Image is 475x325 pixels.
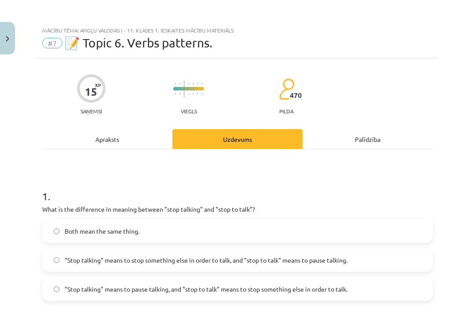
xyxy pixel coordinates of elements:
[201,93,202,95] img: icon-short-line-57e1e144782c952c97e751825c79c345078a6d821885a25fce030b3d8c18986b.svg
[184,80,185,97] img: icon-long-line-d9ea69661e0d244f92f715978eff75569469978d946b2353a9bb055b3ed8787d.svg
[65,227,139,236] span: Both mean the same thing.
[181,108,197,114] p: Viegls
[42,175,433,202] h1: 1 .
[65,285,347,294] span: "Stop talking" means to pause talking, and "stop to talk" means to stop something else in order t...
[6,36,9,42] img: icon-close-lesson-0947bae3869378f0d4975bcd49f059093ad1ed9edebbc8119c70593378902aed.svg
[303,129,433,149] div: Palīdzība
[193,83,194,85] img: icon-short-line-57e1e144782c952c97e751825c79c345078a6d821885a25fce030b3d8c18986b.svg
[201,83,202,85] img: icon-short-line-57e1e144782c952c97e751825c79c345078a6d821885a25fce030b3d8c18986b.svg
[193,93,194,95] img: icon-short-line-57e1e144782c952c97e751825c79c345078a6d821885a25fce030b3d8c18986b.svg
[85,86,97,98] div: 15
[54,228,59,234] input: Both mean the same thing.
[179,93,180,95] img: icon-short-line-57e1e144782c952c97e751825c79c345078a6d821885a25fce030b3d8c18986b.svg
[279,108,293,114] p: pilda
[175,93,176,95] img: icon-short-line-57e1e144782c952c97e751825c79c345078a6d821885a25fce030b3d8c18986b.svg
[188,93,189,95] img: icon-short-line-57e1e144782c952c97e751825c79c345078a6d821885a25fce030b3d8c18986b.svg
[95,83,101,87] span: XP
[197,93,198,95] img: icon-short-line-57e1e144782c952c97e751825c79c345078a6d821885a25fce030b3d8c18986b.svg
[54,257,59,263] input: "Stop talking" means to stop something else in order to talk, and "stop to talk" means to pause t...
[188,83,189,85] img: icon-short-line-57e1e144782c952c97e751825c79c345078a6d821885a25fce030b3d8c18986b.svg
[42,129,172,149] div: Apraksts
[279,78,294,100] img: students-c634bb4e5e11cddfef0936a35e636f08e4e9abd3cc4e673bd6f9a4125e45ecb1.svg
[65,36,212,50] span: 📝 Topic 6. Verbs patterns.
[179,83,180,85] img: icon-short-line-57e1e144782c952c97e751825c79c345078a6d821885a25fce030b3d8c18986b.svg
[65,256,347,265] span: "Stop talking" means to stop something else in order to talk, and "stop to talk" means to pause t...
[172,129,303,149] div: Uzdevums
[42,205,433,214] p: What is the difference in meaning between "stop talking" and "stop to talk"?
[54,286,59,292] input: "Stop talking" means to pause talking, and "stop to talk" means to stop something else in order t...
[77,108,106,114] p: Saņemsi
[42,38,62,48] span: #7
[175,83,176,85] img: icon-short-line-57e1e144782c952c97e751825c79c345078a6d821885a25fce030b3d8c18986b.svg
[197,83,198,85] img: icon-short-line-57e1e144782c952c97e751825c79c345078a6d821885a25fce030b3d8c18986b.svg
[42,27,433,33] div: Mācību tēma: Angļu valodas i - 11. klases 1. ieskaites mācību materiāls
[290,91,302,99] span: 470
